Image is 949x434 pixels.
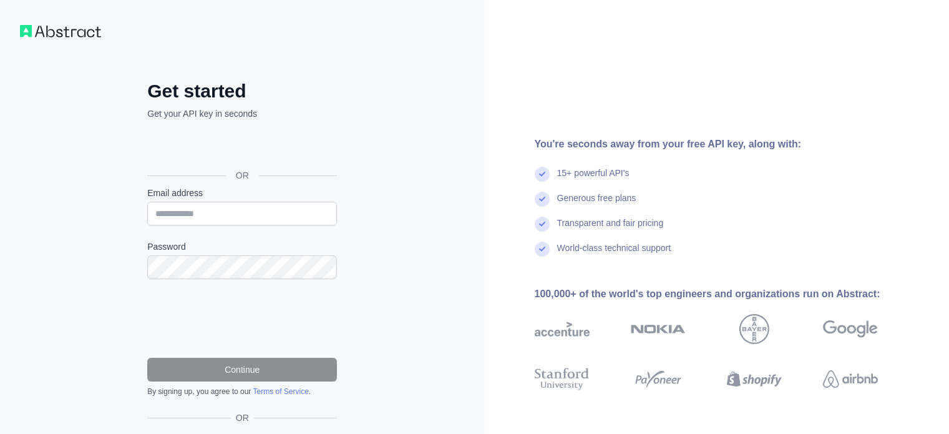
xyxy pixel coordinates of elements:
img: bayer [739,314,769,344]
img: check mark [535,192,550,207]
img: nokia [631,314,686,344]
img: check mark [535,242,550,257]
img: accenture [535,314,590,344]
div: You're seconds away from your free API key, along with: [535,137,918,152]
div: Generous free plans [557,192,636,217]
iframe: Sign in with Google Button [141,134,341,161]
img: airbnb [823,365,878,393]
p: Get your API key in seconds [147,107,337,120]
img: stanford university [535,365,590,393]
img: check mark [535,217,550,232]
div: World-class technical support [557,242,671,267]
img: payoneer [631,365,686,393]
label: Password [147,240,337,253]
img: check mark [535,167,550,182]
div: 100,000+ of the world's top engineers and organizations run on Abstract: [535,287,918,302]
label: Email address [147,187,337,199]
div: Transparent and fair pricing [557,217,664,242]
button: Continue [147,358,337,382]
h2: Get started [147,80,337,102]
div: 15+ powerful API's [557,167,630,192]
div: By signing up, you agree to our . [147,387,337,397]
span: OR [226,169,259,182]
img: shopify [727,365,782,393]
span: OR [231,412,254,424]
img: Workflow [20,25,101,37]
a: Terms of Service [253,387,308,396]
img: google [823,314,878,344]
iframe: reCAPTCHA [147,294,337,343]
